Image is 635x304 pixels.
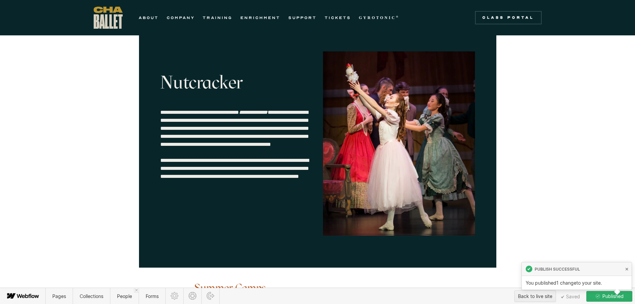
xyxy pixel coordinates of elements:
a: ABOUT [139,14,159,22]
span: Collections [80,293,103,299]
a: Class Portal [475,11,542,24]
sup: ® [396,15,400,18]
span: Pages [52,293,66,299]
a: COMPANY [167,14,195,22]
h4: Nutcracker [160,72,312,92]
span: Forms [146,293,159,299]
h3: Summer Camps [194,274,441,294]
span: Publish Successful [535,267,580,272]
span: Published [601,291,624,301]
a: Close 'People' tab [134,288,139,293]
a: SUPPORT [288,14,317,22]
a: TRAINING [203,14,232,22]
a: ENRICHMENT [240,14,280,22]
button: Published [586,291,632,302]
a: home [94,7,123,29]
span: People [117,293,132,299]
div: Back to live site [518,291,552,301]
strong: GYROTONIC [359,15,396,20]
a: TICKETS [325,14,351,22]
a: GYROTONIC® [359,14,400,22]
div: You published 1 change to your site. [522,276,632,290]
span: Saved [561,295,580,299]
button: Back to live site [514,290,556,302]
div: Class Portal [479,15,538,20]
